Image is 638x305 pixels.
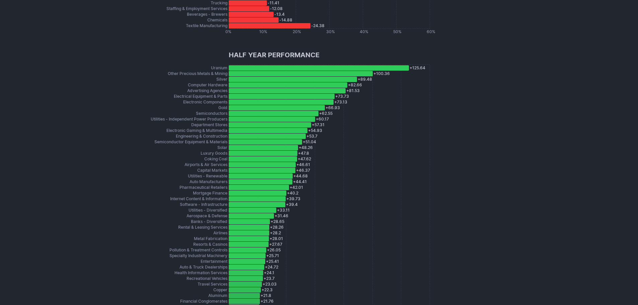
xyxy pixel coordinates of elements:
span: 28.26 [273,225,284,230]
span: + [264,276,266,281]
div: Financial Conglomerates [179,298,229,305]
span: + [262,287,264,292]
span: + [334,99,337,104]
span: 73.73 [338,94,349,99]
div: Electronic Gaming & Multimedia [165,127,229,134]
span: 31.46 [277,213,288,218]
span: 26.05 [270,247,281,252]
span: + [277,208,280,213]
div: Aluminum [207,292,229,299]
div: Computer Hardware [187,82,229,88]
span: 28.65 [273,219,284,224]
div: Auto & Truck Dealerships [178,264,229,271]
div: 30 % [326,28,333,35]
span: 25.41 [269,259,279,264]
div: Metal Fabrication [193,235,229,242]
div: Semiconductors [195,110,229,117]
span: 62.55 [322,111,333,116]
span: + [373,71,376,76]
span: 73.13 [337,99,347,104]
span: -24.38 [311,23,325,28]
span: + [270,225,273,230]
div: Utilities - Diversified [187,207,229,214]
div: Department Stores [190,122,229,128]
span: + [264,270,267,275]
span: 23.7 [266,276,275,281]
h1: Half year Performance [229,50,443,60]
div: Uranium [210,65,229,71]
span: 44.41 [296,179,307,184]
span: 22.3 [264,287,273,292]
div: Travel Services [196,281,229,288]
span: + [346,88,349,93]
div: 60 % [427,28,433,35]
div: Software - Infrastructure [179,201,229,208]
div: 20 % [293,28,299,35]
div: Gold [217,104,229,111]
span: -11.41 [268,0,279,5]
div: Health Information Services [173,270,229,276]
span: 54.93 [311,128,322,133]
span: 81.53 [349,88,360,93]
div: 50 % [393,28,400,35]
div: 40 % [360,28,366,35]
span: + [293,179,296,184]
span: 53.7 [309,134,317,139]
div: Chemicals [206,17,229,23]
span: + [293,173,296,178]
div: Utilities - Independent Power Producers [149,116,229,123]
span: + [296,168,299,173]
div: 0 % [225,28,232,35]
span: + [275,213,277,218]
div: Electrical Equipment & Parts [172,93,229,100]
span: + [286,202,289,207]
div: Auto Manufacturers [188,178,229,185]
span: + [270,236,272,241]
span: + [271,219,273,224]
span: + [348,82,351,87]
div: Textile Manufacturing [185,22,229,29]
span: 28.2 [273,230,281,235]
span: 60.17 [318,117,329,122]
span: 39.73 [289,196,300,201]
span: 66.93 [328,105,340,110]
span: -14.88 [279,17,292,22]
span: -12.08 [270,6,283,11]
span: 28.01 [272,236,283,241]
div: Entertainment [199,258,229,265]
span: 39.4 [289,202,298,207]
span: + [298,156,300,161]
div: Beverages - Brewers [186,11,229,18]
span: 57.31 [314,122,325,127]
span: 24.72 [268,264,278,270]
span: 44.68 [296,173,308,178]
span: -13.4 [274,12,285,17]
span: + [319,111,322,116]
span: 125.64 [412,65,425,70]
div: Specialty Industrial Machinery [168,252,229,259]
span: 46.61 [299,162,310,167]
span: + [312,122,314,127]
span: + [269,242,272,247]
div: Resorts & Casinos [192,241,229,248]
div: Pharmaceutical Retailers [178,184,229,191]
span: + [316,117,318,122]
div: Luxury Goods [199,150,229,157]
span: 100.36 [376,71,390,76]
span: 24.1 [267,270,274,275]
span: 33.11 [280,208,290,213]
span: 51.04 [305,139,316,144]
div: Utilities - Renewable [187,173,229,179]
div: Airports & Air Services [183,161,229,168]
span: + [296,162,299,167]
span: 25.71 [269,253,279,258]
div: Engineering & Construction [174,133,229,140]
span: 27.67 [272,242,282,247]
span: + [299,145,301,150]
span: + [266,259,269,264]
span: + [326,105,328,110]
span: + [266,253,269,258]
div: Silver [215,76,229,83]
span: + [265,264,268,270]
span: 89.48 [360,77,372,82]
